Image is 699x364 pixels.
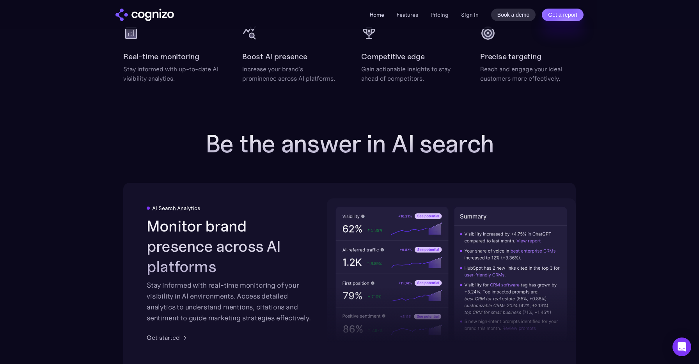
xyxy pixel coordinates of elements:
img: cognizo logo [115,9,174,21]
img: analytics icon [123,25,139,41]
div: Open Intercom Messenger [672,337,691,356]
h2: Real-time monitoring [123,50,199,63]
div: AI Search Analytics [152,205,200,211]
a: Home [370,11,384,18]
div: Reach and engage your ideal customers more effectively. [480,64,576,83]
a: Pricing [431,11,449,18]
img: query stats icon [242,25,258,41]
a: home [115,9,174,21]
h2: Monitor brand presence across AI platforms [147,216,314,277]
img: target icon [480,25,496,41]
div: Increase your brand's prominence across AI platforms. [242,64,338,83]
a: Get a report [542,9,584,21]
h2: Precise targeting [480,50,541,63]
a: Get started [147,333,189,342]
h2: Boost AI presence [242,50,307,63]
img: cup icon [361,25,377,41]
a: Features [397,11,418,18]
img: AI visibility metrics performance insights [327,198,576,349]
div: Stay informed with real-time monitoring of your visibility in AI environments. Access detailed an... [147,280,314,323]
a: Book a demo [491,9,536,21]
div: Get started [147,333,180,342]
h2: Be the answer in AI search [193,130,506,158]
a: Sign in [461,10,479,19]
h2: Competitive edge [361,50,425,63]
div: Stay informed with up-to-date AI visibility analytics. [123,64,219,83]
div: Gain actionable insights to stay ahead of competitors. [361,64,457,83]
